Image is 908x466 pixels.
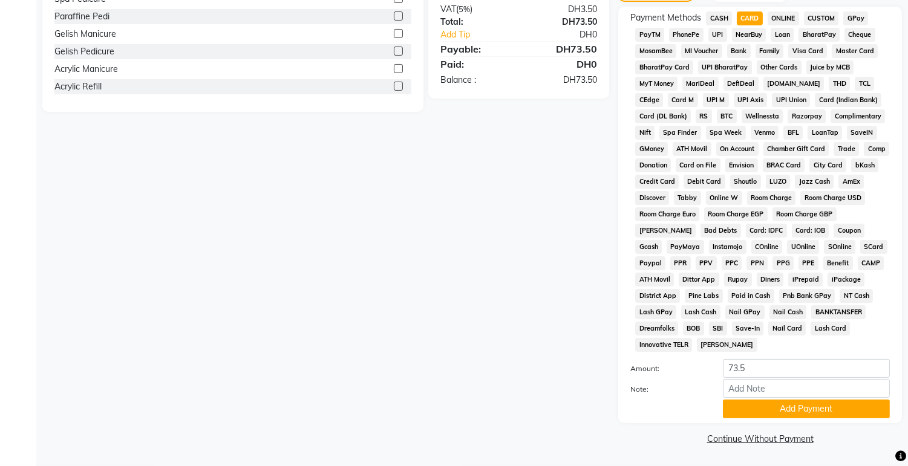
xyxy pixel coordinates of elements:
span: Comp [864,142,889,156]
div: DH3.50 [519,3,607,16]
span: CEdge [635,93,663,107]
div: Acrylic Manicure [54,63,118,76]
span: Dittor App [679,273,719,286]
span: CASH [706,11,732,25]
span: Spa Finder [659,126,701,140]
span: BOB [683,322,704,335]
span: UPI [708,28,727,42]
span: Lash Cash [681,305,720,319]
a: Continue Without Payment [621,433,900,445]
span: Room Charge GBP [772,207,837,221]
span: UPI BharatPay [698,60,752,74]
span: ONLINE [768,11,799,25]
input: Add Note [723,379,890,398]
span: MI Voucher [681,44,722,58]
span: SaveIN [847,126,877,140]
span: Diners [757,273,784,286]
button: Add Payment [723,400,890,418]
span: Nail Cash [769,305,807,319]
span: Nail GPay [725,305,765,319]
span: GMoney [635,142,668,156]
label: Note: [621,384,714,395]
span: Innovative TELR [635,338,692,352]
span: Rupay [724,273,752,286]
span: Complimentary [831,109,885,123]
span: NT Cash [840,289,873,303]
span: Paid in Cash [728,289,774,303]
span: Cheque [844,28,875,42]
span: [PERSON_NAME] [697,338,757,352]
span: City Card [809,158,846,172]
span: Bad Debts [701,224,741,238]
span: Pnb Bank GPay [779,289,835,303]
div: Paraffine Pedi [54,10,109,23]
span: Room Charge EGP [704,207,768,221]
span: Card M [668,93,698,107]
span: LUZO [766,175,791,189]
span: Dreamfolks [635,322,678,335]
span: Payment Methods [630,11,701,24]
div: ( ) [431,3,519,16]
span: PPG [772,256,794,270]
div: Gelish Pedicure [54,45,114,58]
span: VAT [440,4,456,15]
span: iPackage [828,273,864,286]
span: Card (DL Bank) [635,109,691,123]
span: Jazz Cash [795,175,834,189]
span: MyT Money [635,77,678,91]
div: Gelish Manicure [54,28,116,40]
span: UPI M [703,93,729,107]
span: SCard [860,240,887,254]
span: Shoutlo [730,175,761,189]
span: Room Charge Euro [635,207,699,221]
span: ATH Movil [673,142,711,156]
span: Pine Labs [685,289,723,303]
span: DefiDeal [723,77,759,91]
div: Paid: [431,57,519,71]
span: Discover [635,191,669,205]
span: Card: IOB [792,224,829,238]
span: TCL [855,77,874,91]
span: [PERSON_NAME] [635,224,696,238]
span: District App [635,289,680,303]
span: COnline [751,240,783,254]
span: Benefit [823,256,853,270]
span: Paypal [635,256,665,270]
span: Lash GPay [635,305,676,319]
span: On Account [716,142,759,156]
span: PayMaya [667,240,704,254]
span: Card (Indian Bank) [815,93,881,107]
span: PPC [722,256,742,270]
span: BharatPay Card [635,60,693,74]
span: BRAC Card [763,158,805,172]
input: Amount [723,359,890,378]
span: THD [829,77,850,91]
span: BharatPay [799,28,840,42]
span: ATH Movil [635,273,674,286]
span: MosamBee [635,44,676,58]
span: 5% [459,4,470,14]
span: Envision [725,158,758,172]
span: NearBuy [732,28,766,42]
span: Debit Card [684,175,725,189]
label: Amount: [621,363,714,374]
span: RS [696,109,712,123]
div: Balance : [431,74,519,86]
span: Tabby [674,191,701,205]
span: UPI Axis [734,93,768,107]
span: Razorpay [788,109,826,123]
a: Add Tip [431,28,534,41]
span: Bank [727,44,751,58]
span: BANKTANSFER [811,305,866,319]
span: Spa Week [706,126,746,140]
span: GPay [843,11,868,25]
span: Juice by MCB [806,60,854,74]
span: Other Cards [757,60,802,74]
span: Room Charge USD [800,191,865,205]
span: Chamber Gift Card [763,142,829,156]
span: Master Card [832,44,878,58]
span: PPV [696,256,717,270]
span: BTC [717,109,737,123]
span: CARD [737,11,763,25]
span: Loan [771,28,794,42]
